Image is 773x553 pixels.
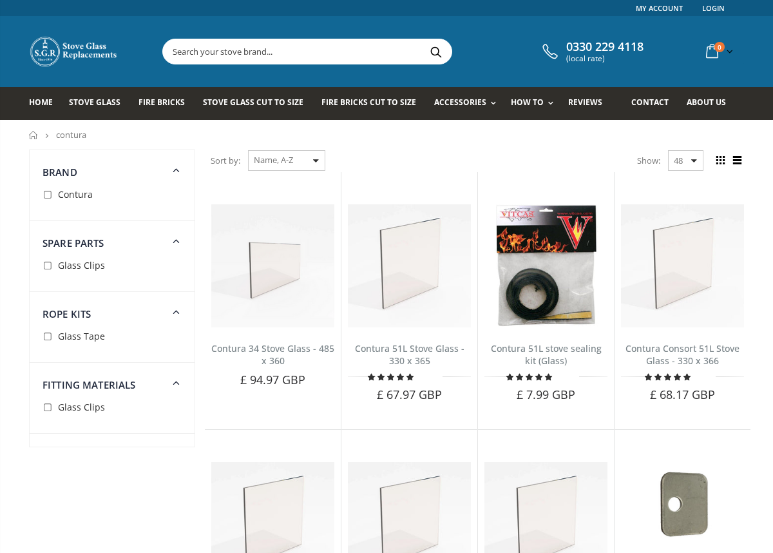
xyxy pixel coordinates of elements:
[29,97,53,108] span: Home
[714,42,725,52] span: 0
[58,330,105,342] span: Glass Tape
[240,372,306,387] span: £ 94.97 GBP
[631,97,669,108] span: Contact
[713,153,727,168] span: Grid view
[43,166,77,179] span: Brand
[355,342,464,367] a: Contura 51L Stove Glass - 330 x 365
[377,387,443,402] span: £ 67.97 GBP
[56,129,86,141] span: contura
[491,342,602,367] a: Contura 51L stove sealing kit (Glass)
[421,39,450,64] button: Search
[730,153,744,168] span: List view
[434,97,486,108] span: Accessories
[69,97,120,108] span: Stove Glass
[29,131,39,139] a: Home
[631,87,678,120] a: Contact
[58,188,93,200] span: Contura
[348,204,471,327] img: Contura 51L stove glass
[211,150,240,172] span: Sort by:
[701,39,736,64] a: 0
[368,372,415,382] span: 5.00 stars
[138,97,185,108] span: Fire Bricks
[43,378,136,391] span: Fitting Materials
[517,387,576,402] span: £ 7.99 GBP
[58,401,105,413] span: Glass Clips
[203,97,303,108] span: Stove Glass Cut To Size
[58,259,105,271] span: Glass Clips
[211,342,334,367] a: Contura 34 Stove Glass - 485 x 360
[625,342,740,367] a: Contura Consort 51L Stove Glass - 330 x 366
[434,87,502,120] a: Accessories
[506,372,554,382] span: 5.00 stars
[484,204,607,327] img: Contura 51L stove glass Contura 51L stove glass bedding in tape
[203,87,312,120] a: Stove Glass Cut To Size
[511,97,544,108] span: How To
[321,97,416,108] span: Fire Bricks Cut To Size
[321,87,426,120] a: Fire Bricks Cut To Size
[29,87,62,120] a: Home
[163,39,596,64] input: Search your stove brand...
[211,204,334,327] img: Contura 34 stove glass
[650,387,716,402] span: £ 68.17 GBP
[621,462,744,546] img: Set of 4 Contura glass clips with screws
[69,87,130,120] a: Stove Glass
[29,35,119,68] img: Stove Glass Replacement
[138,87,195,120] a: Fire Bricks
[43,237,104,249] span: Spare Parts
[621,204,744,327] img: Contura 51L stove glass
[511,87,560,120] a: How To
[637,150,660,171] span: Show:
[645,372,692,382] span: 5.00 stars
[568,97,602,108] span: Reviews
[566,54,644,63] span: (local rate)
[566,40,644,54] span: 0330 229 4118
[43,307,91,320] span: Rope Kits
[687,87,736,120] a: About us
[568,87,612,120] a: Reviews
[687,97,726,108] span: About us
